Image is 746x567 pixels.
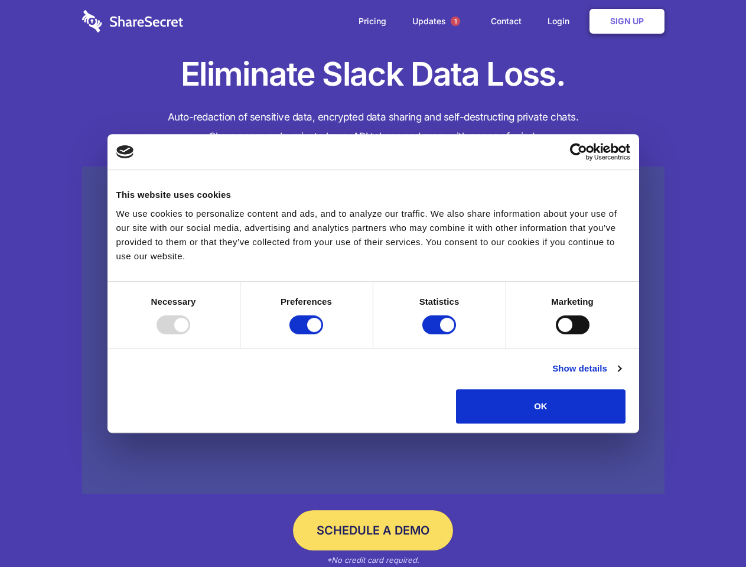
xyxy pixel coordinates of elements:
img: logo [116,145,134,158]
strong: Marketing [551,296,594,307]
a: Schedule a Demo [293,510,453,550]
a: Pricing [347,3,398,40]
a: Wistia video thumbnail [82,167,664,494]
strong: Statistics [419,296,460,307]
a: Sign Up [589,9,664,34]
img: logo-wordmark-white-trans-d4663122ce5f474addd5e946df7df03e33cb6a1c49d2221995e7729f52c070b2.svg [82,10,183,32]
div: We use cookies to personalize content and ads, and to analyze our traffic. We also share informat... [116,207,630,263]
em: *No credit card required. [327,555,419,565]
button: OK [456,389,626,423]
strong: Preferences [281,296,332,307]
span: 1 [451,17,460,26]
a: Login [536,3,587,40]
a: Usercentrics Cookiebot - opens in a new window [527,143,630,161]
strong: Necessary [151,296,196,307]
a: Show details [552,361,621,376]
a: Contact [479,3,533,40]
h4: Auto-redaction of sensitive data, encrypted data sharing and self-destructing private chats. Shar... [82,107,664,146]
div: This website uses cookies [116,188,630,202]
h1: Eliminate Slack Data Loss. [82,53,664,96]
